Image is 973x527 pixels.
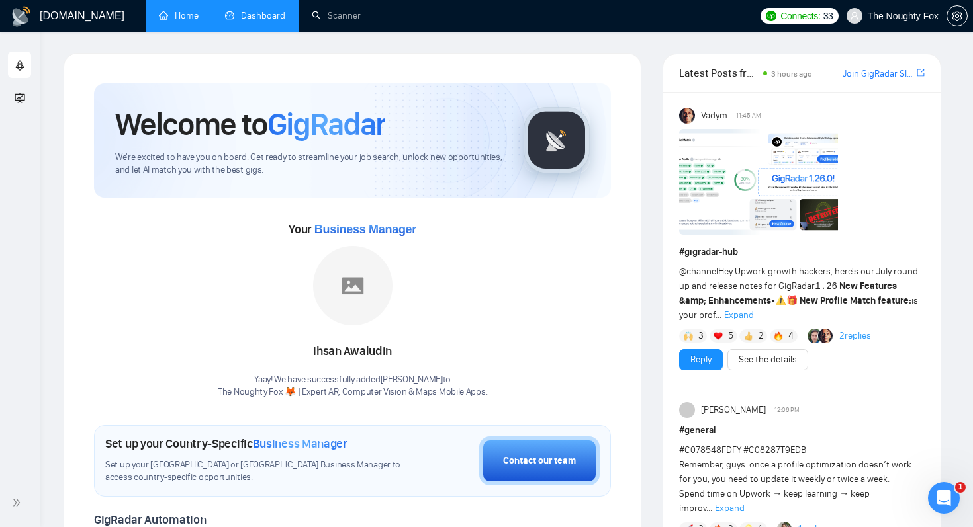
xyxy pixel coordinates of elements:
[727,349,808,370] button: See the details
[312,10,361,21] a: searchScanner
[701,108,727,123] span: Vadym
[736,110,761,122] span: 11:45 AM
[8,52,31,78] li: Getting Started
[253,436,347,451] span: Business Manager
[679,245,925,259] h1: # gigradar-hub
[679,129,838,235] img: F09AC4U7ATU-image.png
[701,403,766,417] span: [PERSON_NAME]
[313,246,393,325] img: placeholder.png
[218,374,487,399] div: Yaay! We have successfully added [PERSON_NAME] to
[780,9,820,23] span: Connects:
[503,454,576,468] div: Contact our team
[679,65,759,81] span: Latest Posts from the GigRadar Community
[15,52,25,79] span: rocket
[714,331,723,341] img: ❤️
[850,11,859,20] span: user
[698,329,704,343] span: 3
[947,11,967,21] span: setting
[218,386,487,399] p: The Noughty Fox 🦊 | Expert AR, Computer Vision & Maps Mobile Apps .
[314,223,416,236] span: Business Manager
[524,107,590,173] img: gigradar-logo.png
[12,496,25,509] span: double-right
[744,331,753,341] img: 👍
[947,11,968,21] a: setting
[724,309,754,321] span: Expand
[11,6,32,27] img: logo
[679,349,723,370] button: Reply
[289,222,416,237] span: Your
[955,482,966,493] span: 1
[917,67,925,78] span: export
[679,444,911,514] span: Remember, guys: once a profile optimization doesn’t work for you, you need to update it weekly or...
[679,108,695,124] img: Vadym
[743,444,806,456] span: #C08287T9EDB
[690,352,712,367] a: Reply
[839,329,871,343] a: 2replies
[225,10,285,21] a: dashboardDashboard
[917,67,925,79] a: export
[928,482,960,514] iframe: Intercom live chat
[115,151,502,177] span: We're excited to have you on board. Get ready to streamline your job search, unlock new opportuni...
[15,91,68,102] span: Academy
[771,69,812,79] span: 3 hours ago
[159,10,199,21] a: homeHome
[479,436,600,485] button: Contact our team
[679,266,921,321] span: Hey Upwork growth hackers, here's our July round-up and release notes for GigRadar • is your prof...
[788,329,794,343] span: 4
[739,352,797,367] a: See the details
[774,331,783,341] img: 🔥
[775,295,786,306] span: ⚠️
[679,444,741,456] span: #C078548FDFY
[766,11,776,21] img: upwork-logo.png
[786,295,798,306] span: 🎁
[218,341,487,363] div: Ihsan Awaludin
[815,281,837,292] code: 1.26
[728,329,733,343] span: 5
[715,503,745,514] span: Expand
[684,331,693,341] img: 🙌
[94,512,206,527] span: GigRadar Automation
[15,84,25,110] span: fund-projection-screen
[759,329,764,343] span: 2
[105,459,402,484] span: Set up your [GEOGRAPHIC_DATA] or [GEOGRAPHIC_DATA] Business Manager to access country-specific op...
[843,67,914,81] a: Join GigRadar Slack Community
[105,436,347,451] h1: Set up your Country-Specific
[679,266,718,277] span: @channel
[115,104,385,143] h1: Welcome to
[267,104,385,143] span: GigRadar
[679,423,925,438] h1: # general
[774,404,800,416] span: 12:06 PM
[808,329,822,343] img: Alex B
[947,5,968,26] button: setting
[823,9,833,23] span: 33
[800,295,911,306] strong: New Profile Match feature:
